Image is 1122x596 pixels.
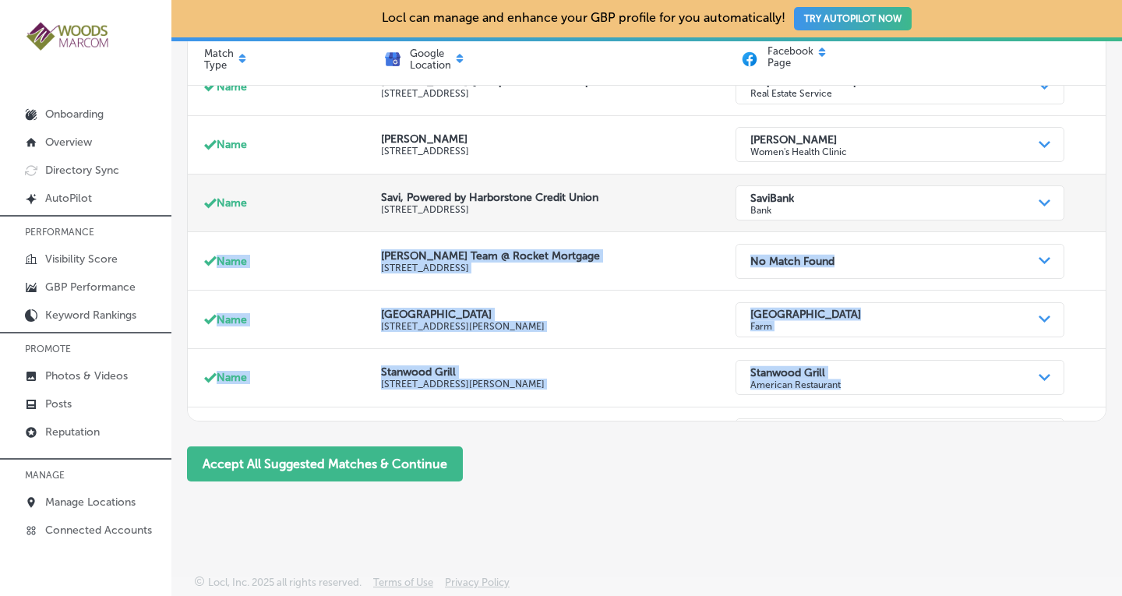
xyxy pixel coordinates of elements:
p: Name [217,371,247,384]
p: Manage Locations [45,495,136,509]
p: [STREET_ADDRESS] [381,204,736,215]
p: Real Estate Service [750,88,887,99]
p: Locl, Inc. 2025 all rights reserved. [208,577,362,588]
button: Accept All Suggested Matches & Continue [187,446,463,481]
img: 4a29b66a-e5ec-43cd-850c-b989ed1601aaLogo_Horizontal_BerryOlive_1000.jpg [25,20,111,52]
p: Connected Accounts [45,524,152,537]
strong: No Match Found [750,255,834,268]
p: Bank [750,204,794,215]
strong: Stanwood Grill [750,365,825,379]
p: Directory Sync [45,164,119,177]
p: [PERSON_NAME] Team @ Rocket Mortgage [381,249,736,263]
p: Posts [45,397,72,411]
p: [PERSON_NAME] [381,132,736,146]
p: Google Location [410,48,451,71]
p: Onboarding [45,108,104,121]
p: Farm [750,321,861,332]
p: Match Type [204,48,234,71]
p: Savi, Powered by Harborstone Credit Union [381,191,736,204]
p: Visibility Score [45,252,118,266]
p: [STREET_ADDRESS] [381,263,736,273]
p: GBP Performance [45,280,136,294]
strong: [GEOGRAPHIC_DATA] [750,308,861,321]
p: [GEOGRAPHIC_DATA] [381,308,736,321]
p: Facebook Page [767,45,813,72]
p: Name [217,255,247,268]
button: TRY AUTOPILOT NOW [794,7,912,30]
p: Name [217,80,247,93]
p: Name [217,313,247,326]
p: Photos & Videos [45,369,128,383]
p: Name [217,138,247,151]
p: Women's Health Clinic [750,146,847,157]
a: Privacy Policy [445,577,510,596]
p: [STREET_ADDRESS][PERSON_NAME] [381,379,736,390]
p: American Restaurant [750,379,841,390]
p: Overview [45,136,92,149]
a: Terms of Use [373,577,433,596]
p: Keyword Rankings [45,309,136,322]
p: AutoPilot [45,192,92,205]
p: [STREET_ADDRESS] [381,88,736,99]
strong: [PERSON_NAME] [750,132,837,146]
p: Stanwood Grill [381,365,736,379]
p: [STREET_ADDRESS][PERSON_NAME] [381,321,736,332]
p: Name [217,196,247,210]
p: Reputation [45,425,100,439]
p: [STREET_ADDRESS] [381,146,736,157]
strong: SaviBank [750,191,794,204]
